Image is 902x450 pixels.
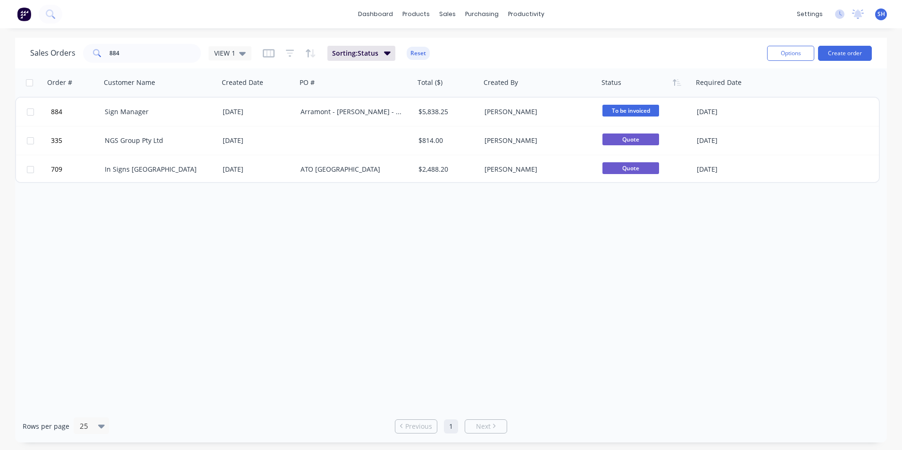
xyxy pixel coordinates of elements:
[697,165,772,174] div: [DATE]
[48,155,105,183] button: 709
[418,107,474,117] div: $5,838.25
[301,107,405,117] div: Arramont - [PERSON_NAME] - New Store Signage Externally
[327,46,395,61] button: Sorting:Status
[697,136,772,145] div: [DATE]
[301,165,405,174] div: ATO [GEOGRAPHIC_DATA]
[30,49,75,58] h1: Sales Orders
[767,46,814,61] button: Options
[17,7,31,21] img: Factory
[602,105,659,117] span: To be invoiced
[602,133,659,145] span: Quote
[503,7,549,21] div: productivity
[792,7,827,21] div: settings
[51,165,62,174] span: 709
[353,7,398,21] a: dashboard
[223,107,293,117] div: [DATE]
[818,46,872,61] button: Create order
[465,422,507,431] a: Next page
[222,78,263,87] div: Created Date
[104,78,155,87] div: Customer Name
[418,78,443,87] div: Total ($)
[223,165,293,174] div: [DATE]
[395,422,437,431] a: Previous page
[418,165,474,174] div: $2,488.20
[418,136,474,145] div: $814.00
[407,47,430,60] button: Reset
[484,78,518,87] div: Created By
[877,10,885,18] span: SH
[300,78,315,87] div: PO #
[105,107,209,117] div: Sign Manager
[444,419,458,433] a: Page 1 is your current page
[105,165,209,174] div: In Signs [GEOGRAPHIC_DATA]
[214,48,235,58] span: VIEW 1
[697,107,772,117] div: [DATE]
[460,7,503,21] div: purchasing
[51,107,62,117] span: 884
[51,136,62,145] span: 335
[601,78,621,87] div: Status
[476,422,491,431] span: Next
[109,44,201,63] input: Search...
[484,136,589,145] div: [PERSON_NAME]
[602,162,659,174] span: Quote
[47,78,72,87] div: Order #
[332,49,378,58] span: Sorting: Status
[23,422,69,431] span: Rows per page
[484,165,589,174] div: [PERSON_NAME]
[484,107,589,117] div: [PERSON_NAME]
[48,98,105,126] button: 884
[398,7,434,21] div: products
[696,78,742,87] div: Required Date
[405,422,432,431] span: Previous
[223,136,293,145] div: [DATE]
[48,126,105,155] button: 335
[105,136,209,145] div: NGS Group Pty Ltd
[434,7,460,21] div: sales
[391,419,511,433] ul: Pagination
